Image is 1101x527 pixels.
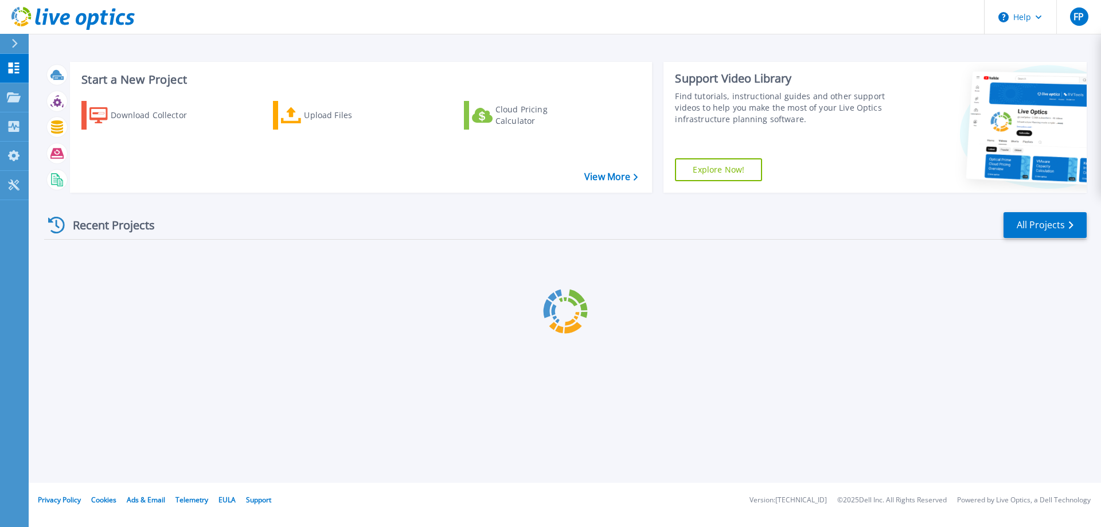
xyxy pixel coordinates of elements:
h3: Start a New Project [81,73,638,86]
a: Download Collector [81,101,209,130]
a: Cookies [91,495,116,505]
div: Recent Projects [44,211,170,239]
span: FP [1073,12,1084,21]
div: Download Collector [111,104,202,127]
div: Upload Files [304,104,396,127]
a: Explore Now! [675,158,762,181]
a: Support [246,495,271,505]
div: Find tutorials, instructional guides and other support videos to help you make the most of your L... [675,91,891,125]
a: All Projects [1004,212,1087,238]
li: © 2025 Dell Inc. All Rights Reserved [837,497,947,504]
li: Powered by Live Optics, a Dell Technology [957,497,1091,504]
div: Support Video Library [675,71,891,86]
a: Telemetry [175,495,208,505]
a: Ads & Email [127,495,165,505]
a: Cloud Pricing Calculator [464,101,592,130]
a: Privacy Policy [38,495,81,505]
li: Version: [TECHNICAL_ID] [749,497,827,504]
div: Cloud Pricing Calculator [495,104,587,127]
a: EULA [218,495,236,505]
a: Upload Files [273,101,401,130]
a: View More [584,171,638,182]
